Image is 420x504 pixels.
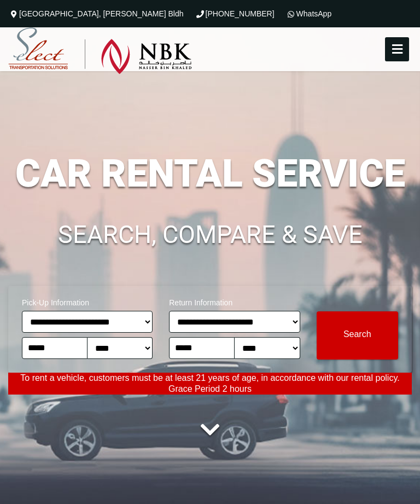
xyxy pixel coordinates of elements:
[8,27,192,74] img: Select Rent a Car
[8,154,412,193] h1: CAR RENTAL SERVICE
[285,9,332,18] a: WhatsApp
[317,311,399,360] button: Modify Search
[8,373,412,395] p: To rent a vehicle, customers must be at least 21 years of age, in accordance with our rental poli...
[195,9,275,18] a: [PHONE_NUMBER]
[8,222,412,247] h1: SEARCH, COMPARE & SAVE
[22,291,153,311] span: Pick-Up Information
[169,291,300,311] span: Return Information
